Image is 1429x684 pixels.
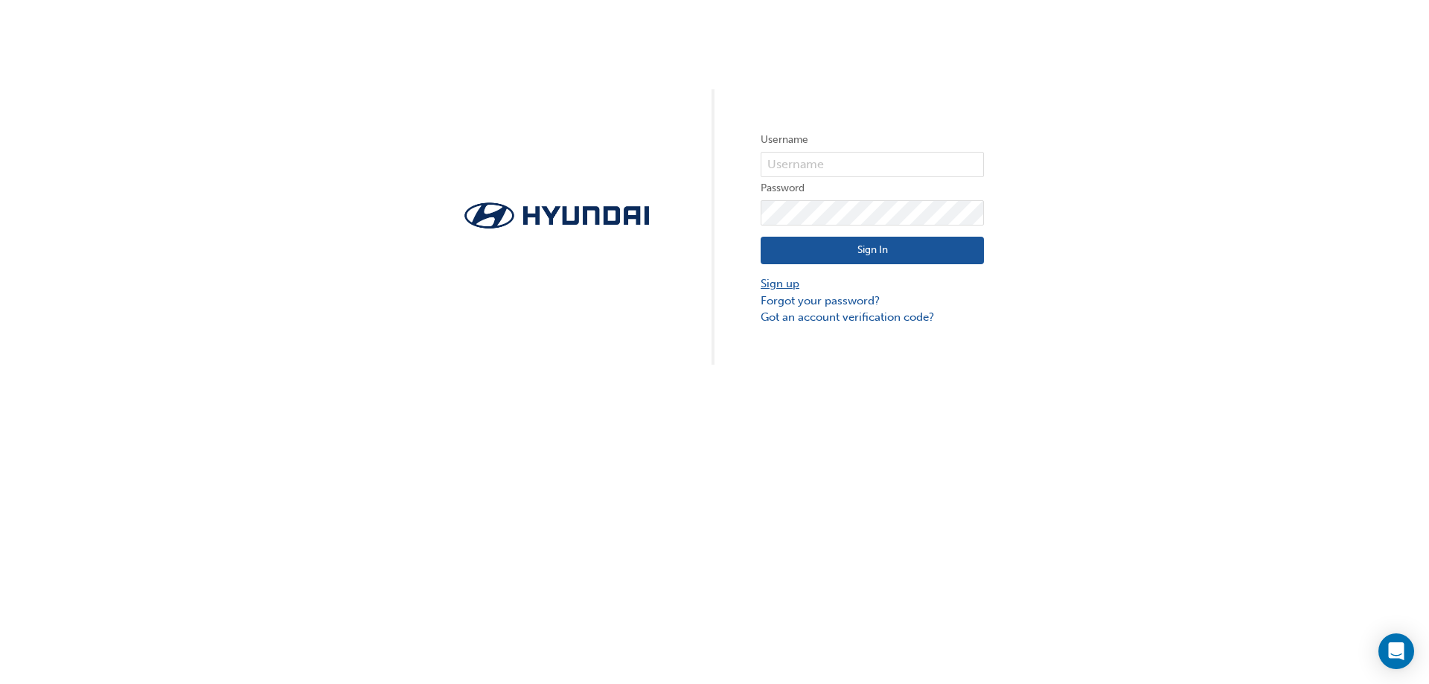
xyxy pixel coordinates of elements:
[761,131,984,149] label: Username
[761,293,984,310] a: Forgot your password?
[445,198,668,233] img: Trak
[761,179,984,197] label: Password
[761,237,984,265] button: Sign In
[1378,633,1414,669] div: Open Intercom Messenger
[761,152,984,177] input: Username
[761,275,984,293] a: Sign up
[761,309,984,326] a: Got an account verification code?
